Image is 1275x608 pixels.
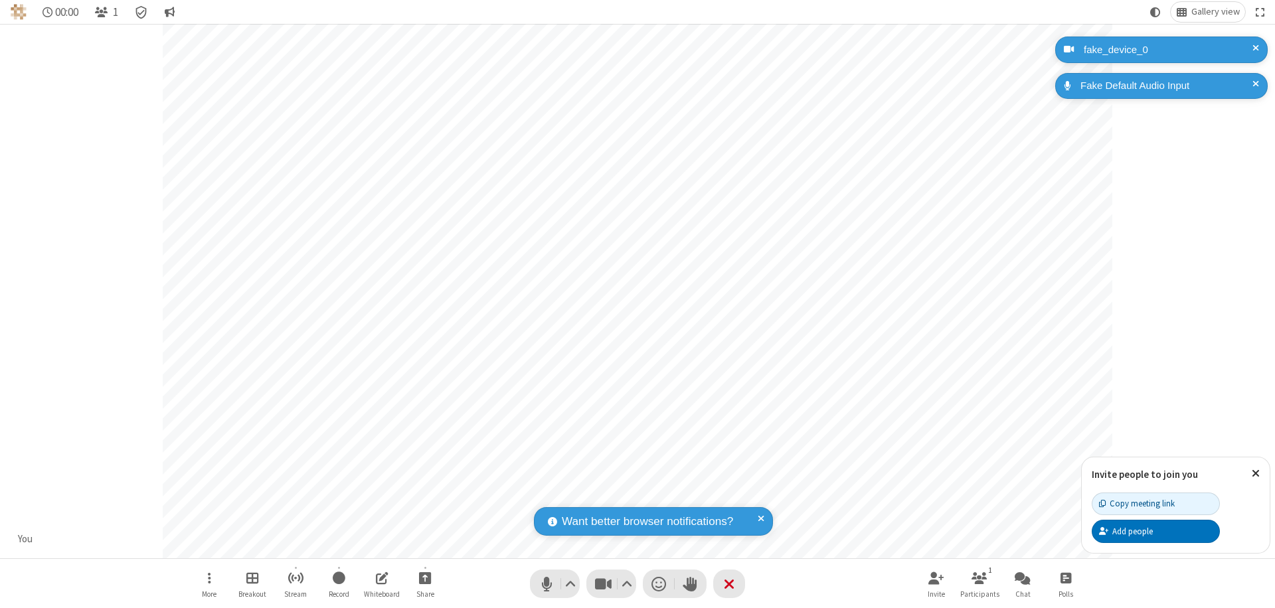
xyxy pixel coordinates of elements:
[1003,565,1043,603] button: Open chat
[1250,2,1270,22] button: Fullscreen
[319,565,359,603] button: Start recording
[405,565,445,603] button: Start sharing
[1191,7,1240,17] span: Gallery view
[362,565,402,603] button: Open shared whiteboard
[1079,42,1258,58] div: fake_device_0
[562,570,580,598] button: Audio settings
[129,2,154,22] div: Meeting details Encryption enabled
[1171,2,1245,22] button: Change layout
[276,565,315,603] button: Start streaming
[530,570,580,598] button: Mute (⌘+Shift+A)
[329,590,349,598] span: Record
[985,564,996,576] div: 1
[1092,520,1220,542] button: Add people
[960,590,999,598] span: Participants
[416,590,434,598] span: Share
[284,590,307,598] span: Stream
[960,565,999,603] button: Open participant list
[1046,565,1086,603] button: Open poll
[364,590,400,598] span: Whiteboard
[37,2,84,22] div: Timer
[928,590,945,598] span: Invite
[1242,457,1270,490] button: Close popover
[618,570,636,598] button: Video setting
[113,6,118,19] span: 1
[916,565,956,603] button: Invite participants (⌘+Shift+I)
[13,532,38,547] div: You
[1092,468,1198,481] label: Invite people to join you
[1092,493,1220,515] button: Copy meeting link
[586,570,636,598] button: Stop video (⌘+Shift+V)
[189,565,229,603] button: Open menu
[202,590,216,598] span: More
[1099,497,1175,510] div: Copy meeting link
[675,570,707,598] button: Raise hand
[1015,590,1031,598] span: Chat
[643,570,675,598] button: Send a reaction
[11,4,27,20] img: QA Selenium DO NOT DELETE OR CHANGE
[55,6,78,19] span: 00:00
[1059,590,1073,598] span: Polls
[1145,2,1166,22] button: Using system theme
[1076,78,1258,94] div: Fake Default Audio Input
[89,2,124,22] button: Open participant list
[713,570,745,598] button: End or leave meeting
[562,513,733,530] span: Want better browser notifications?
[232,565,272,603] button: Manage Breakout Rooms
[159,2,180,22] button: Conversation
[238,590,266,598] span: Breakout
